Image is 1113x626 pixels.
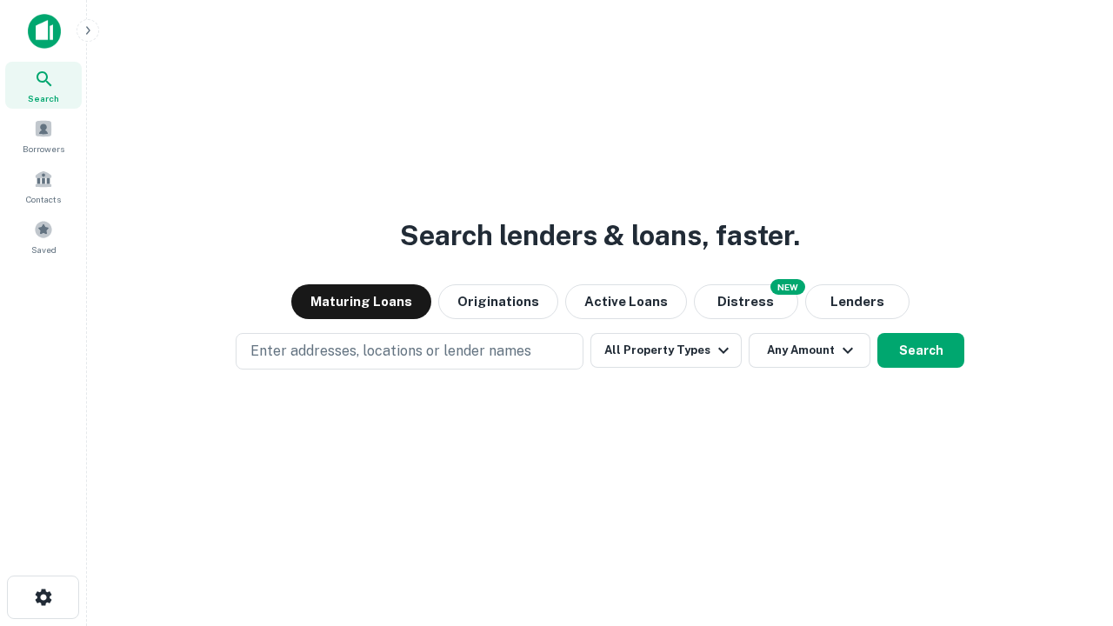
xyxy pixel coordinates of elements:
[31,243,57,256] span: Saved
[565,284,687,319] button: Active Loans
[438,284,558,319] button: Originations
[23,142,64,156] span: Borrowers
[28,14,61,49] img: capitalize-icon.png
[877,333,964,368] button: Search
[250,341,531,362] p: Enter addresses, locations or lender names
[694,284,798,319] button: Search distressed loans with lien and other non-mortgage details.
[590,333,742,368] button: All Property Types
[28,91,59,105] span: Search
[5,213,82,260] a: Saved
[400,215,800,256] h3: Search lenders & loans, faster.
[805,284,910,319] button: Lenders
[236,333,583,370] button: Enter addresses, locations or lender names
[749,333,870,368] button: Any Amount
[5,163,82,210] a: Contacts
[26,192,61,206] span: Contacts
[5,62,82,109] a: Search
[291,284,431,319] button: Maturing Loans
[1026,487,1113,570] iframe: Chat Widget
[770,279,805,295] div: NEW
[5,112,82,159] a: Borrowers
